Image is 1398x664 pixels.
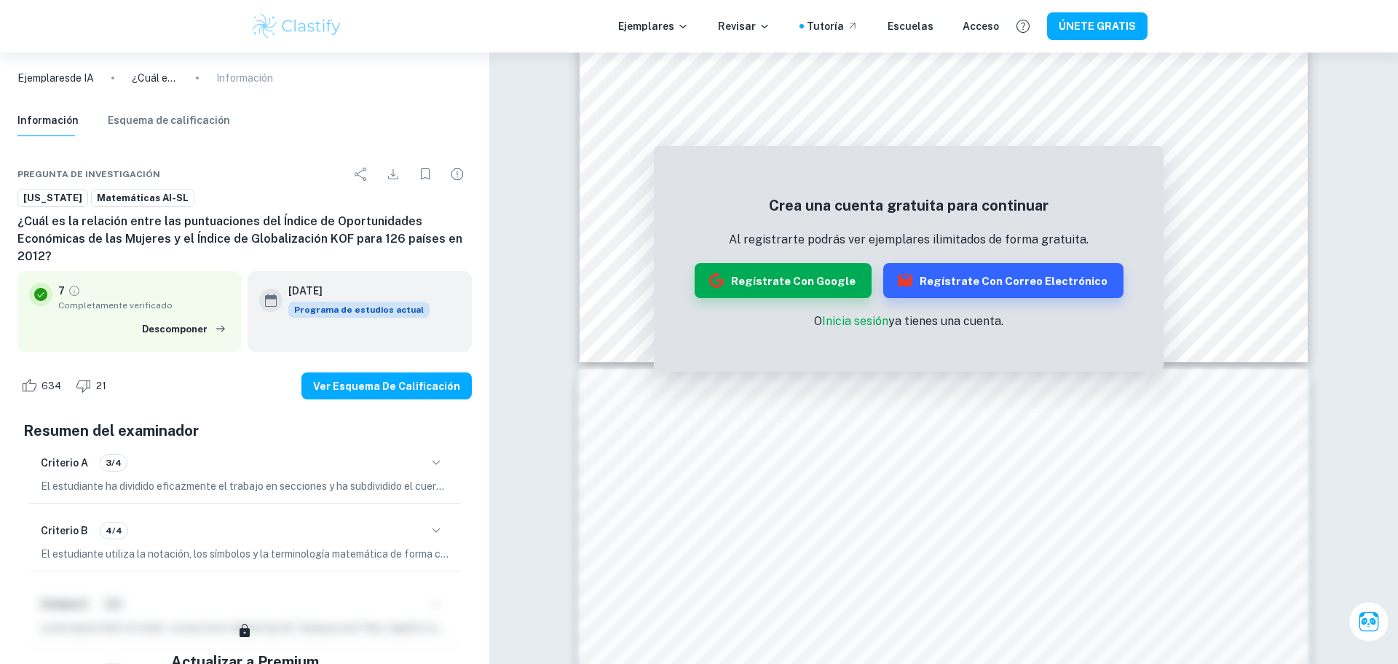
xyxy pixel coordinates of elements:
[132,72,866,84] font: ¿Cuál es la relación entre las puntuaciones del Índice de Oportunidades Económicas de las Mujeres...
[807,20,844,32] font: Tutoría
[91,189,194,207] a: Matemáticas AI-SL
[379,160,408,189] div: Descargar
[807,18,858,34] a: Tutoría
[288,285,323,297] font: [DATE]
[718,20,756,32] font: Revisar
[68,284,81,297] a: Grado totalmente verificado
[883,263,1123,298] button: Regístrate con correo electrónico
[216,72,273,84] font: Información
[888,18,933,34] a: Escuelas
[920,275,1107,287] font: Regístrate con correo electrónico
[17,114,79,126] font: Información
[17,189,88,207] a: [US_STATE]
[411,160,440,189] div: Marcador
[822,314,888,328] a: Inicia sesión
[17,169,160,179] font: Pregunta de investigación
[58,300,173,310] font: Completamente verificado
[294,305,424,315] font: Programa de estudios actual
[106,458,122,468] font: 3/4
[250,12,343,41] img: Logotipo de Clastify
[1011,14,1035,39] button: Ayuda y comentarios
[888,314,1003,328] font: ya tienes una cuenta.
[729,233,1089,246] font: Al registrarte podrás ver ejemplares ilimitados de forma gratuita.
[769,197,1048,214] font: Crea una cuenta gratuita para continuar
[23,422,199,440] font: Resumen del examinador
[1348,601,1389,642] button: Pregúntale a Clai
[1059,21,1136,33] font: ÚNETE GRATIS
[142,323,208,334] font: Descomponer
[963,20,999,32] font: Acceso
[41,457,88,469] font: Criterio A
[1047,12,1148,39] button: ÚNETE GRATIS
[695,263,872,298] button: Regístrate con Google
[443,160,472,189] div: Informar de un problema
[618,20,674,32] font: Ejemplares
[23,192,82,203] font: [US_STATE]
[301,372,472,399] button: Ver esquema de calificación
[72,374,114,397] div: Aversión
[288,302,430,318] div: Este modelo se basa en el programa de estudios actual. Puedes consultarlo para inspirarte o inspi...
[313,380,460,392] font: Ver esquema de calificación
[108,114,230,126] font: Esquema de calificación
[70,72,94,84] font: de IA
[17,374,69,397] div: Como
[888,20,933,32] font: Escuelas
[963,18,999,34] a: Acceso
[814,314,822,328] font: O
[347,160,376,189] div: Compartir
[97,192,189,203] font: Matemáticas AI-SL
[41,525,88,536] font: Criterio B
[138,318,230,340] button: Descomponer
[17,214,462,263] font: ¿Cuál es la relación entre las puntuaciones del Índice de Oportunidades Económicas de las Mujeres...
[17,72,70,84] font: Ejemplares
[58,285,65,297] font: 7
[106,526,122,536] font: 4/4
[17,70,94,86] a: Ejemplaresde IA
[731,275,856,287] font: Regístrate con Google
[96,380,106,391] font: 21
[42,380,61,391] font: 634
